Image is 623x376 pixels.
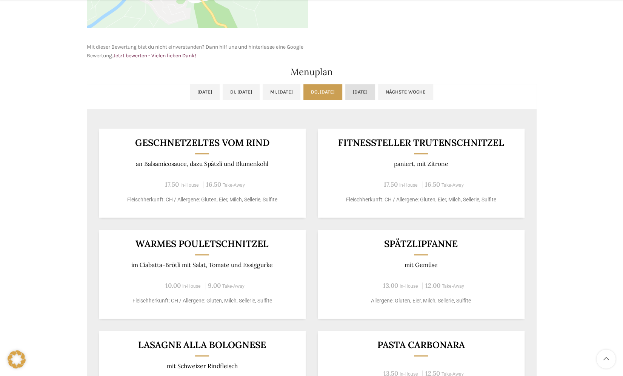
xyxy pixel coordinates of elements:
p: Fleischherkunft: CH / Allergene: Gluten, Milch, Sellerie, Sulfite [108,297,296,305]
span: 10.00 [165,281,181,290]
a: Di, [DATE] [223,84,260,100]
h3: Spätzlipfanne [327,239,515,249]
span: In-House [399,183,418,188]
span: Take-Away [222,284,245,289]
h3: Pasta Carbonara [327,340,515,350]
span: 17.50 [165,180,179,189]
span: Take-Away [442,284,464,289]
h3: Warmes Pouletschnitzel [108,239,296,249]
a: Nächste Woche [378,84,433,100]
span: 12.00 [425,281,440,290]
span: In-House [400,284,418,289]
h3: Geschnetzeltes vom Rind [108,138,296,147]
p: im Ciabatta-Brötli mit Salat, Tomate und Essiggurke [108,261,296,269]
span: In-House [182,284,201,289]
h3: Fitnessteller Trutenschnitzel [327,138,515,147]
span: 16.50 [206,180,221,189]
p: Fleischherkunft: CH / Allergene: Gluten, Eier, Milch, Sellerie, Sulfite [108,196,296,204]
h3: Lasagne alla Bolognese [108,340,296,350]
p: Mit dieser Bewertung bist du nicht einverstanden? Dann hilf uns und hinterlasse eine Google Bewer... [87,43,308,60]
span: 9.00 [208,281,221,290]
p: paniert, mit Zitrone [327,160,515,167]
a: [DATE] [345,84,375,100]
a: [DATE] [190,84,220,100]
a: Scroll to top button [597,350,615,368]
span: 16.50 [425,180,440,189]
p: Fleischherkunft: CH / Allergene: Gluten, Eier, Milch, Sellerie, Sulfite [327,196,515,204]
p: Allergene: Gluten, Eier, Milch, Sellerie, Sulfite [327,297,515,305]
h2: Menuplan [87,68,537,77]
p: mit Schweizer Rindfleisch [108,362,296,370]
span: 13.00 [383,281,398,290]
a: Do, [DATE] [303,84,342,100]
span: Take-Away [223,183,245,188]
p: an Balsamicosauce, dazu Spätzli und Blumenkohl [108,160,296,167]
a: Mi, [DATE] [263,84,300,100]
span: In-House [180,183,199,188]
span: Take-Away [441,183,464,188]
p: mit Gemüse [327,261,515,269]
span: 17.50 [384,180,398,189]
a: Jetzt bewerten - Vielen lieben Dank! [113,52,196,59]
